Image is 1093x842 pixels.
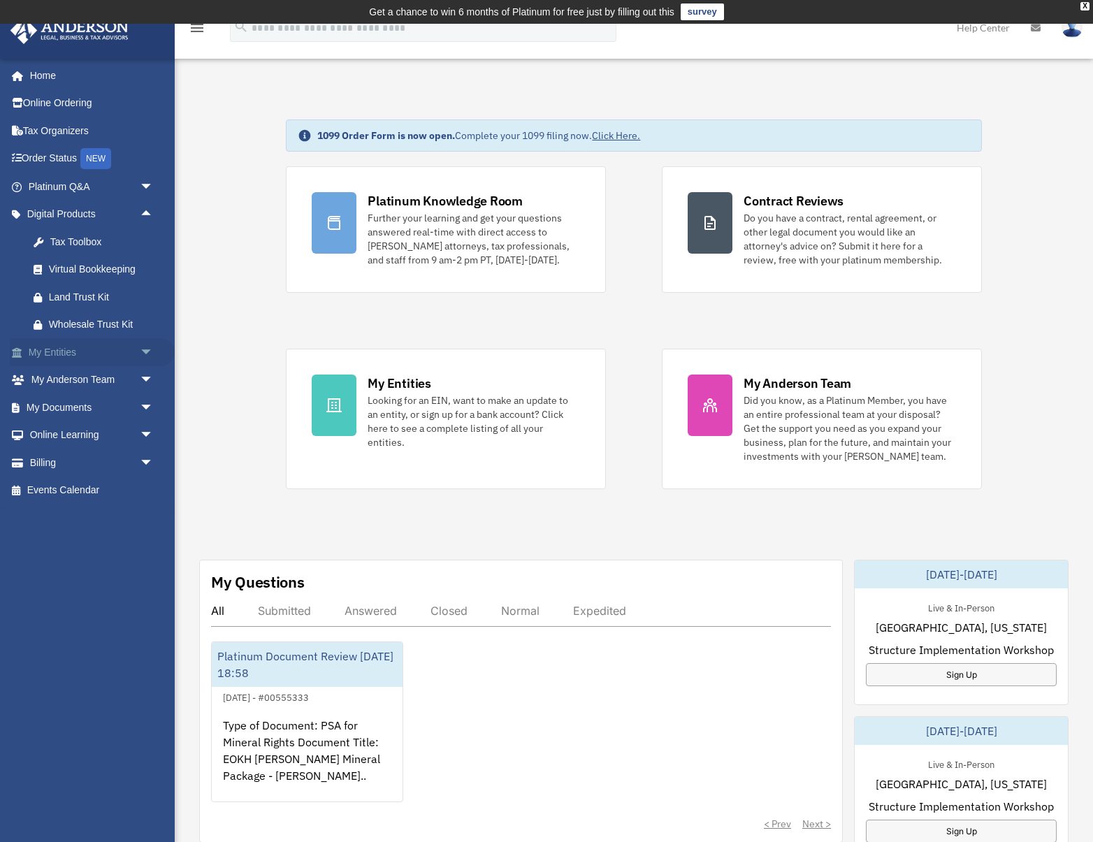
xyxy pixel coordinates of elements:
div: Did you know, as a Platinum Member, you have an entire professional team at your disposal? Get th... [744,393,956,463]
a: Land Trust Kit [20,283,175,311]
div: Tax Toolbox [49,233,157,251]
a: Virtual Bookkeeping [20,256,175,284]
a: Online Learningarrow_drop_down [10,421,175,449]
div: Complete your 1099 filing now. [317,129,640,143]
img: User Pic [1062,17,1083,38]
div: Platinum Knowledge Room [368,192,523,210]
a: My Anderson Teamarrow_drop_down [10,366,175,394]
span: arrow_drop_down [140,173,168,201]
a: survey [681,3,724,20]
a: Platinum Document Review [DATE] 18:58[DATE] - #00555333Type of Document: PSA for Mineral Rights D... [211,641,403,802]
a: Order StatusNEW [10,145,175,173]
div: Get a chance to win 6 months of Platinum for free just by filling out this [369,3,674,20]
a: Platinum Q&Aarrow_drop_down [10,173,175,201]
div: My Questions [211,572,305,593]
div: Do you have a contract, rental agreement, or other legal document you would like an attorney's ad... [744,211,956,267]
div: Wholesale Trust Kit [49,316,157,333]
div: Expedited [573,604,626,618]
a: Digital Productsarrow_drop_up [10,201,175,228]
strong: 1099 Order Form is now open. [317,129,455,142]
div: Live & In-Person [917,600,1006,614]
a: Billingarrow_drop_down [10,449,175,477]
span: Structure Implementation Workshop [869,641,1054,658]
div: close [1080,2,1090,10]
a: menu [189,24,205,36]
a: Platinum Knowledge Room Further your learning and get your questions answered real-time with dire... [286,166,606,293]
span: [GEOGRAPHIC_DATA], [US_STATE] [876,619,1047,636]
a: Sign Up [866,663,1057,686]
span: arrow_drop_down [140,338,168,367]
span: arrow_drop_down [140,366,168,395]
i: search [233,19,249,34]
img: Anderson Advisors Platinum Portal [6,17,133,44]
div: My Entities [368,375,430,392]
div: Platinum Document Review [DATE] 18:58 [212,642,403,687]
span: arrow_drop_down [140,449,168,477]
span: arrow_drop_down [140,393,168,422]
div: Closed [430,604,468,618]
div: Contract Reviews [744,192,844,210]
div: NEW [80,148,111,169]
div: My Anderson Team [744,375,851,392]
a: Home [10,61,168,89]
a: Click Here. [592,129,640,142]
a: Tax Toolbox [20,228,175,256]
a: My Anderson Team Did you know, as a Platinum Member, you have an entire professional team at your... [662,349,982,489]
div: Answered [345,604,397,618]
div: [DATE]-[DATE] [855,717,1068,745]
span: arrow_drop_up [140,201,168,229]
span: [GEOGRAPHIC_DATA], [US_STATE] [876,776,1047,792]
span: arrow_drop_down [140,421,168,450]
a: Wholesale Trust Kit [20,311,175,339]
div: Type of Document: PSA for Mineral Rights Document Title: EOKH [PERSON_NAME] Mineral Package - [PE... [212,706,403,815]
div: [DATE]-[DATE] [855,560,1068,588]
div: Normal [501,604,540,618]
span: Structure Implementation Workshop [869,798,1054,815]
a: Contract Reviews Do you have a contract, rental agreement, or other legal document you would like... [662,166,982,293]
a: My Documentsarrow_drop_down [10,393,175,421]
div: Looking for an EIN, want to make an update to an entity, or sign up for a bank account? Click her... [368,393,580,449]
i: menu [189,20,205,36]
a: Events Calendar [10,477,175,505]
a: My Entitiesarrow_drop_down [10,338,175,366]
a: Online Ordering [10,89,175,117]
div: Virtual Bookkeeping [49,261,157,278]
div: [DATE] - #00555333 [212,689,320,704]
div: Land Trust Kit [49,289,157,306]
a: Tax Organizers [10,117,175,145]
div: Further your learning and get your questions answered real-time with direct access to [PERSON_NAM... [368,211,580,267]
div: Submitted [258,604,311,618]
div: All [211,604,224,618]
a: My Entities Looking for an EIN, want to make an update to an entity, or sign up for a bank accoun... [286,349,606,489]
div: Live & In-Person [917,756,1006,771]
